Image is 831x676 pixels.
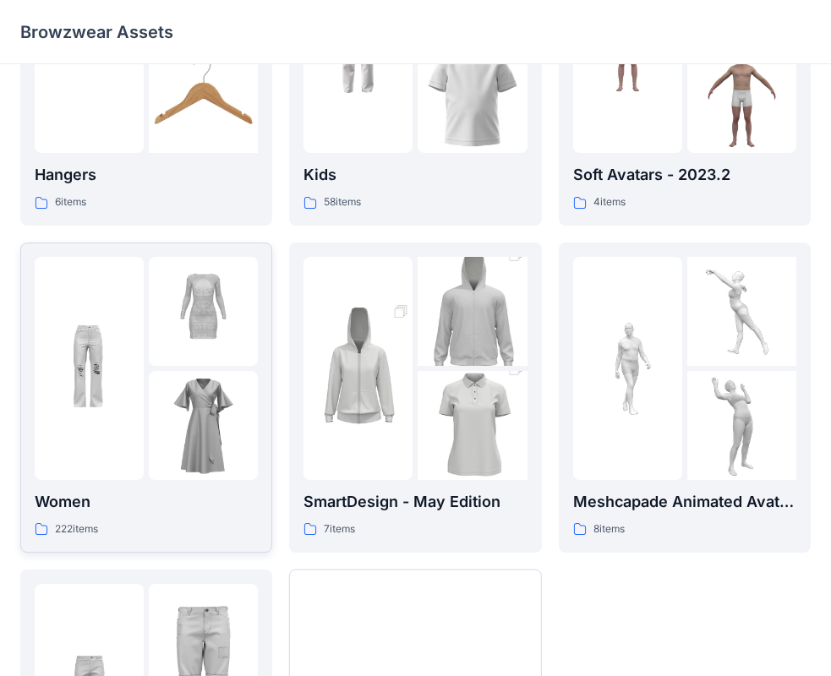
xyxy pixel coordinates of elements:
[573,490,796,514] p: Meshcapade Animated Avatars
[149,371,258,480] img: folder 3
[289,243,541,553] a: folder 1folder 2folder 3SmartDesign - May Edition7items
[303,286,413,450] img: folder 1
[593,521,625,538] p: 8 items
[687,371,796,480] img: folder 3
[20,243,272,553] a: folder 1folder 2folder 3Women222items
[559,243,811,553] a: folder 1folder 2folder 3Meshcapade Animated Avatars8items
[149,44,258,153] img: folder 3
[573,313,682,422] img: folder 1
[418,230,527,394] img: folder 2
[303,490,527,514] p: SmartDesign - May Edition
[149,257,258,366] img: folder 2
[20,20,173,44] p: Browzwear Assets
[324,521,355,538] p: 7 items
[418,44,527,153] img: folder 3
[687,257,796,366] img: folder 2
[593,194,626,211] p: 4 items
[418,344,527,508] img: folder 3
[55,521,98,538] p: 222 items
[303,163,527,187] p: Kids
[55,194,86,211] p: 6 items
[35,490,258,514] p: Women
[35,163,258,187] p: Hangers
[573,163,796,187] p: Soft Avatars - 2023.2
[324,194,361,211] p: 58 items
[35,313,144,422] img: folder 1
[687,44,796,153] img: folder 3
